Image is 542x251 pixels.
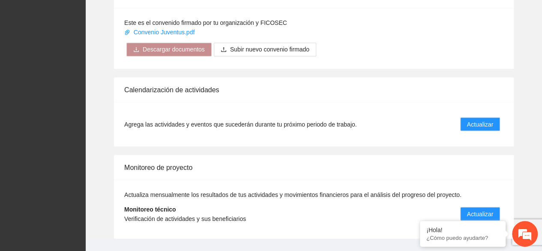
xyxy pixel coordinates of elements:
div: ¡Hola! [426,227,499,233]
span: Estamos en línea. [50,79,118,166]
div: Chatee con nosotros ahora [45,44,144,55]
p: ¿Cómo puedo ayudarte? [426,235,499,241]
span: Agrega las actividades y eventos que sucederán durante tu próximo periodo de trabajo. [124,119,356,129]
span: uploadSubir nuevo convenio firmado [214,46,316,53]
div: Monitoreo de proyecto [124,155,503,179]
button: Actualizar [460,117,500,131]
div: Minimizar ventana de chat en vivo [141,4,161,25]
strong: Monitoreo técnico [124,206,176,212]
button: uploadSubir nuevo convenio firmado [214,42,316,56]
button: downloadDescargar documentos [126,42,212,56]
span: Actualizar [467,119,493,129]
span: Subir nuevo convenio firmado [230,45,309,54]
span: Verificación de actividades y sus beneficiarios [124,215,246,222]
span: Actualiza mensualmente los resultados de tus actividades y movimientos financieros para el anális... [124,191,461,198]
div: Calendarización de actividades [124,77,503,102]
span: Este es el convenido firmado por tu organización y FICOSEC [124,19,287,26]
span: Descargar documentos [143,45,205,54]
span: download [133,46,139,53]
span: upload [221,46,227,53]
button: Actualizar [460,207,500,221]
textarea: Escriba su mensaje y pulse “Intro” [4,163,163,193]
span: paper-clip [124,29,130,35]
span: Actualizar [467,209,493,218]
a: Convenio Juventus.pdf [124,29,196,36]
